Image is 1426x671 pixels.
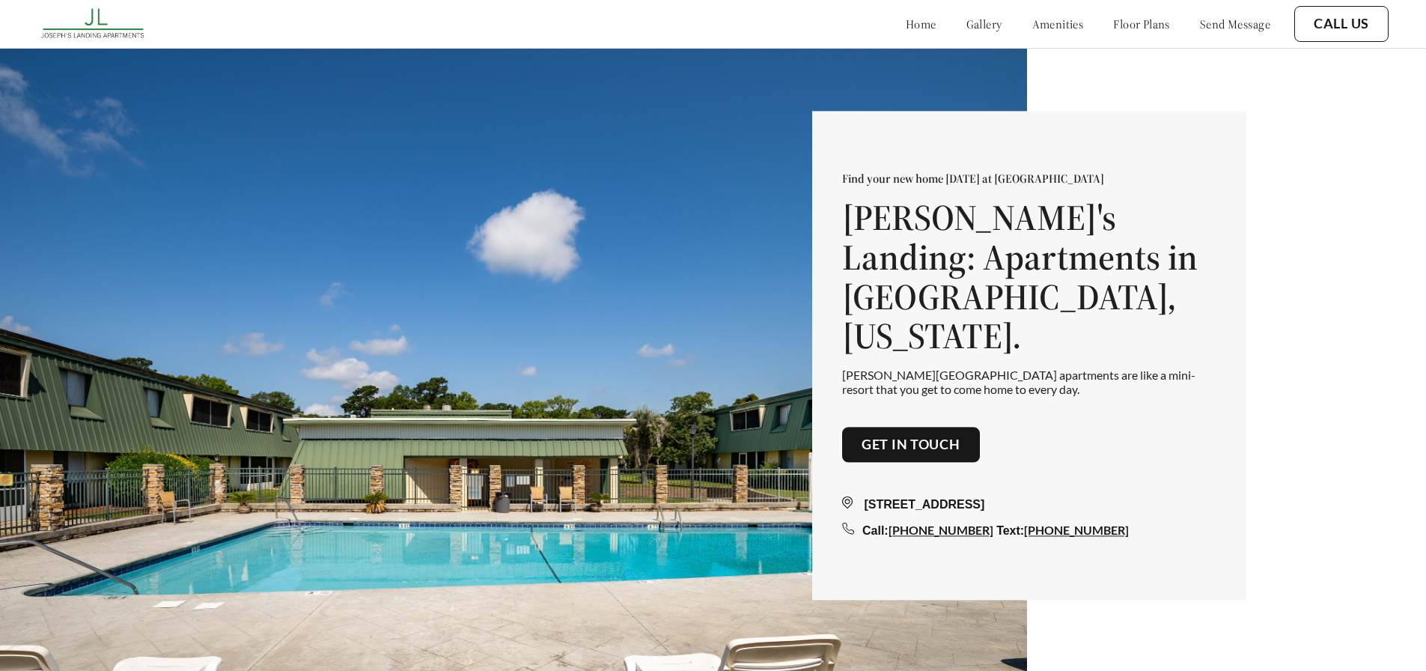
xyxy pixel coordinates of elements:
[1294,6,1389,42] button: Call Us
[1314,16,1369,32] a: Call Us
[37,4,150,44] img: josephs_landing_logo.png
[889,523,993,537] a: [PHONE_NUMBER]
[862,437,960,453] a: Get in touch
[842,427,980,463] button: Get in touch
[1032,16,1084,31] a: amenities
[842,496,1216,514] div: [STREET_ADDRESS]
[906,16,936,31] a: home
[1024,523,1129,537] a: [PHONE_NUMBER]
[996,524,1024,537] span: Text:
[842,368,1216,396] p: [PERSON_NAME][GEOGRAPHIC_DATA] apartments are like a mini-resort that you get to come home to eve...
[842,198,1216,356] h1: [PERSON_NAME]'s Landing: Apartments in [GEOGRAPHIC_DATA], [US_STATE].
[966,16,1002,31] a: gallery
[1200,16,1270,31] a: send message
[862,524,889,537] span: Call:
[842,171,1216,186] p: Find your new home [DATE] at [GEOGRAPHIC_DATA]
[1113,16,1170,31] a: floor plans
